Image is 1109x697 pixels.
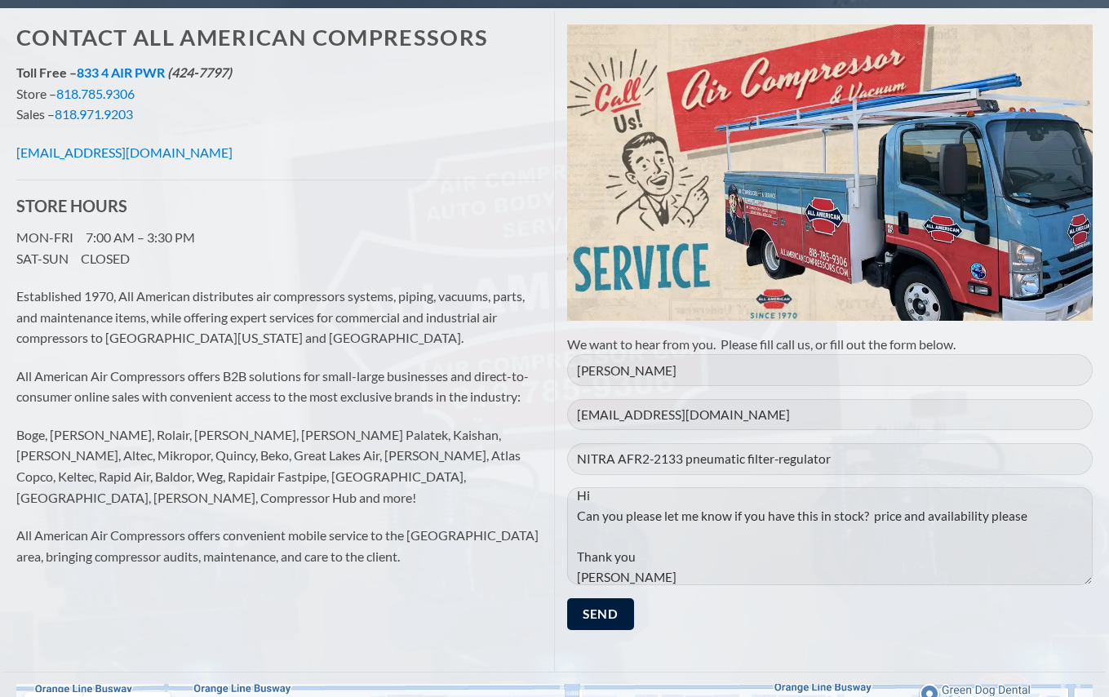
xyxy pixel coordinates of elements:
p: All American Air Compressors offers convenient mobile service to the [GEOGRAPHIC_DATA] area, brin... [16,525,543,566]
em: (424-7797) [167,64,232,80]
a: 818.971.9203 [55,106,133,122]
a: 818.785.9306 [56,86,135,101]
h1: Contact All American Compressors [16,24,543,51]
strong: STORE HOURS [16,196,127,215]
img: Air Compressor Service [567,24,1093,321]
p: Store – Sales – [16,62,543,125]
p: We want to hear from you. Please fill call us, or fill out the form below. [567,334,1093,355]
input: Your Email (required) [567,399,1093,431]
a: 833 4 AIR PWR [77,64,165,80]
p: Boge, [PERSON_NAME], Rolair, [PERSON_NAME], [PERSON_NAME] Palatek, Kaishan, [PERSON_NAME], Altec,... [16,424,543,508]
strong: Toll Free – [16,64,232,80]
input: Your Name (required) [567,354,1093,386]
form: Contact form [567,354,1093,643]
p: Established 1970, All American distributes air compressors systems, piping, vacuums, parts, and m... [16,286,543,348]
input: Send [567,598,634,630]
a: [EMAIL_ADDRESS][DOMAIN_NAME] [16,144,233,160]
input: Subject [567,443,1093,475]
p: All American Air Compressors offers B2B solutions for small-large businesses and direct-to-consum... [16,366,543,407]
p: MON-FRI 7:00 AM – 3:30 PM SAT-SUN CLOSED [16,227,543,269]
